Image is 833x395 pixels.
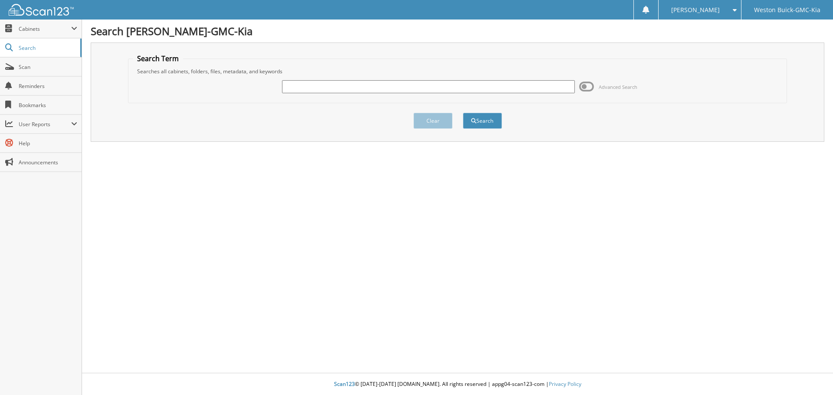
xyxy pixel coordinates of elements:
[133,54,183,63] legend: Search Term
[754,7,820,13] span: Weston Buick-GMC-Kia
[9,4,74,16] img: scan123-logo-white.svg
[19,140,77,147] span: Help
[19,121,71,128] span: User Reports
[19,159,77,166] span: Announcements
[790,353,833,395] iframe: Chat Widget
[19,82,77,90] span: Reminders
[19,25,71,33] span: Cabinets
[91,24,824,38] h1: Search [PERSON_NAME]-GMC-Kia
[19,44,76,52] span: Search
[133,68,783,75] div: Searches all cabinets, folders, files, metadata, and keywords
[463,113,502,129] button: Search
[82,374,833,395] div: © [DATE]-[DATE] [DOMAIN_NAME]. All rights reserved | appg04-scan123-com |
[19,101,77,109] span: Bookmarks
[599,84,637,90] span: Advanced Search
[19,63,77,71] span: Scan
[413,113,453,129] button: Clear
[671,7,720,13] span: [PERSON_NAME]
[549,380,581,388] a: Privacy Policy
[334,380,355,388] span: Scan123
